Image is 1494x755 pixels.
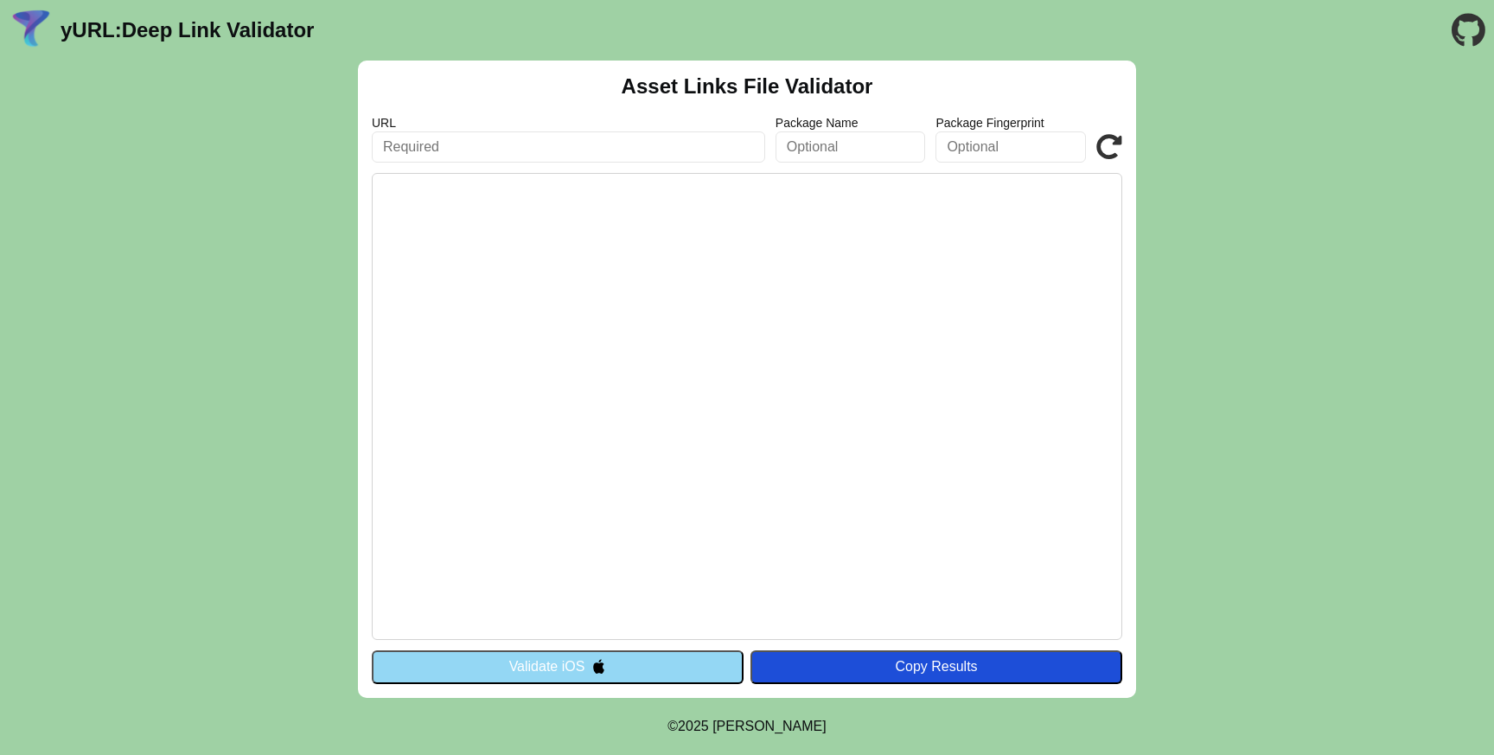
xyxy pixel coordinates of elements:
img: appleIcon.svg [591,659,606,674]
div: Copy Results [759,659,1114,675]
button: Copy Results [750,650,1122,683]
img: yURL Logo [9,8,54,53]
input: Required [372,131,765,163]
label: Package Fingerprint [935,116,1086,130]
a: yURL:Deep Link Validator [61,18,314,42]
label: URL [372,116,765,130]
a: Michael Ibragimchayev's Personal Site [712,719,827,733]
footer: © [667,698,826,755]
h2: Asset Links File Validator [622,74,873,99]
span: 2025 [678,719,709,733]
input: Optional [935,131,1086,163]
button: Validate iOS [372,650,744,683]
input: Optional [776,131,926,163]
label: Package Name [776,116,926,130]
